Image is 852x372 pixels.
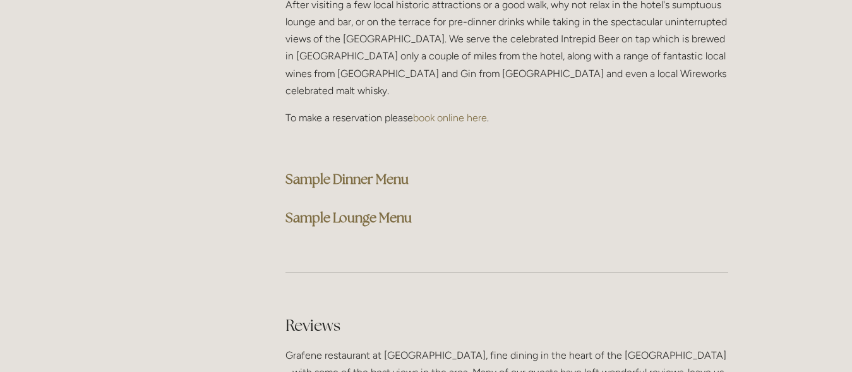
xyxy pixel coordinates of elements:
[285,171,409,188] a: Sample Dinner Menu
[285,315,728,337] h2: Reviews
[413,112,487,124] a: book online here
[285,109,728,126] p: To make a reservation please .
[285,209,412,226] a: Sample Lounge Menu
